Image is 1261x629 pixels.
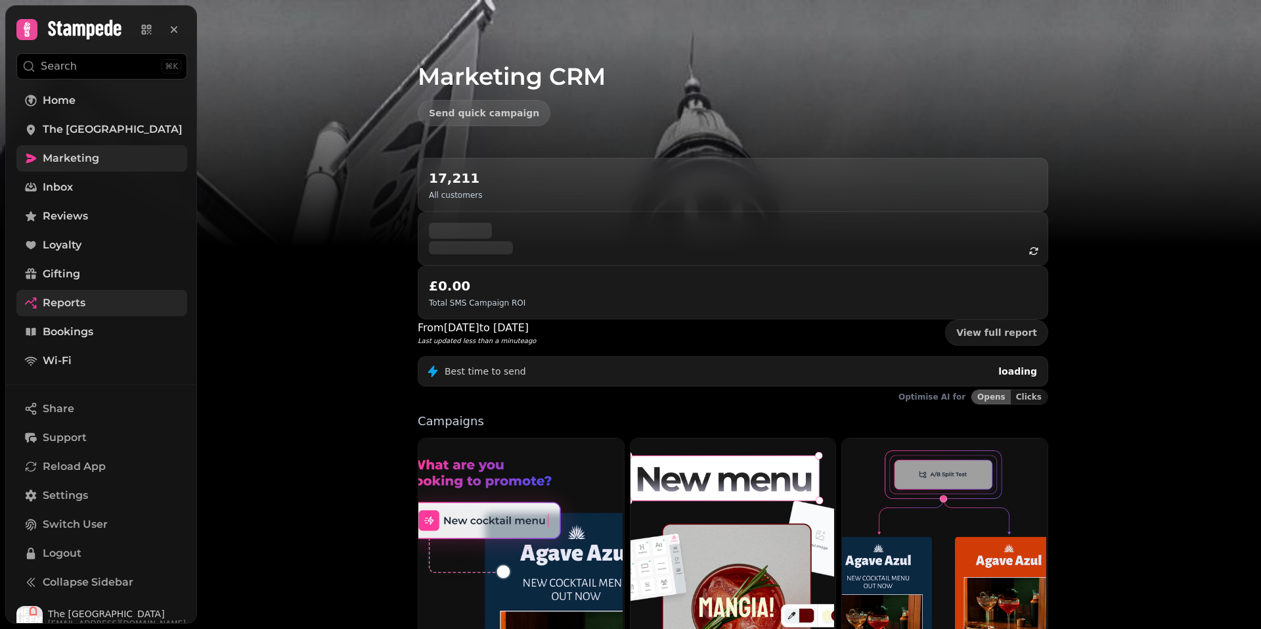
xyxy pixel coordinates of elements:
[162,59,181,74] div: ⌘K
[429,190,482,200] p: All customers
[445,365,526,378] p: Best time to send
[16,319,187,345] a: Bookings
[977,393,1006,401] span: Opens
[971,390,1011,404] button: Opens
[16,348,187,374] a: Wi-Fi
[43,430,87,446] span: Support
[1016,393,1042,401] span: Clicks
[48,609,186,618] span: The [GEOGRAPHIC_DATA]
[16,540,187,567] button: Logout
[43,574,133,590] span: Collapse Sidebar
[41,58,77,74] p: Search
[43,517,108,532] span: Switch User
[16,454,187,480] button: Reload App
[43,459,106,475] span: Reload App
[16,290,187,316] a: Reports
[43,122,183,137] span: The [GEOGRAPHIC_DATA]
[16,425,187,451] button: Support
[1011,390,1048,404] button: Clicks
[43,208,88,224] span: Reviews
[16,482,187,509] a: Settings
[1023,240,1045,262] button: refresh
[16,396,187,422] button: Share
[429,298,525,308] p: Total SMS Campaign ROI
[998,366,1037,377] span: loading
[429,277,525,295] h2: £0.00
[43,324,93,340] span: Bookings
[43,237,81,253] span: Loyalty
[43,488,88,503] span: Settings
[945,319,1048,346] a: View full report
[43,401,74,417] span: Share
[16,174,187,200] a: Inbox
[43,546,81,561] span: Logout
[898,392,965,402] p: Optimise AI for
[43,93,76,108] span: Home
[43,266,80,282] span: Gifting
[16,53,187,80] button: Search⌘K
[16,116,187,143] a: The [GEOGRAPHIC_DATA]
[43,295,85,311] span: Reports
[48,618,186,629] span: [EMAIL_ADDRESS][DOMAIN_NAME]
[16,232,187,258] a: Loyalty
[16,261,187,287] a: Gifting
[43,179,73,195] span: Inbox
[429,108,539,118] span: Send quick campaign
[429,169,482,187] h2: 17,211
[43,353,72,369] span: Wi-Fi
[16,569,187,595] button: Collapse Sidebar
[16,511,187,538] button: Switch User
[16,87,187,114] a: Home
[16,145,187,172] a: Marketing
[418,100,550,126] button: Send quick campaign
[43,151,99,166] span: Marketing
[418,415,1048,427] p: Campaigns
[16,203,187,229] a: Reviews
[418,32,1048,89] h1: Marketing CRM
[418,336,536,346] p: Last updated less than a minute ago
[418,320,536,336] p: From [DATE] to [DATE]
